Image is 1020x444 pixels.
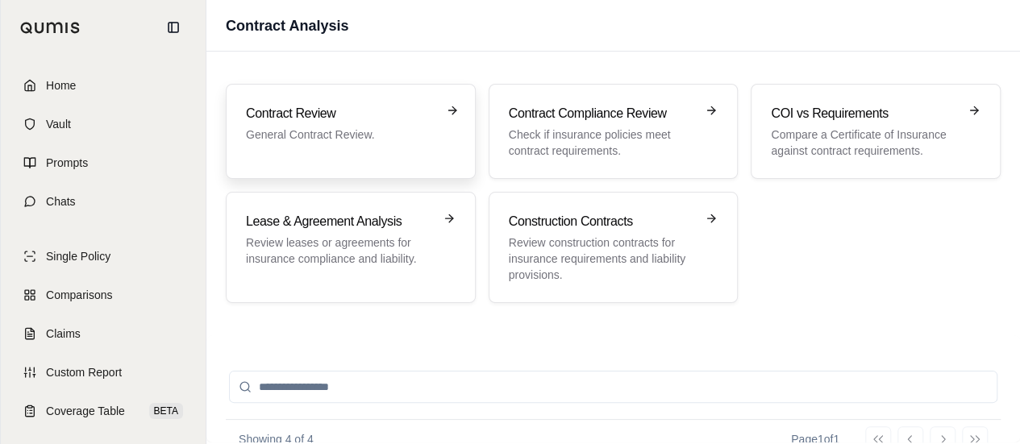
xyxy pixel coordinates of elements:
[771,104,958,123] h3: COI vs Requirements
[46,326,81,342] span: Claims
[10,239,196,274] a: Single Policy
[46,116,71,132] span: Vault
[46,287,112,303] span: Comparisons
[46,193,76,210] span: Chats
[509,234,696,283] p: Review construction contracts for insurance requirements and liability provisions.
[246,127,433,143] p: General Contract Review.
[226,15,348,37] h1: Contract Analysis
[10,106,196,142] a: Vault
[771,127,958,159] p: Compare a Certificate of Insurance against contract requirements.
[149,403,183,419] span: BETA
[160,15,186,40] button: Collapse sidebar
[509,212,696,231] h3: Construction Contracts
[10,316,196,351] a: Claims
[46,364,122,380] span: Custom Report
[509,104,696,123] h3: Contract Compliance Review
[20,22,81,34] img: Qumis Logo
[10,145,196,181] a: Prompts
[46,403,125,419] span: Coverage Table
[246,212,433,231] h3: Lease & Agreement Analysis
[10,184,196,219] a: Chats
[46,77,76,93] span: Home
[509,127,696,159] p: Check if insurance policies meet contract requirements.
[10,68,196,103] a: Home
[46,248,110,264] span: Single Policy
[246,104,433,123] h3: Contract Review
[10,277,196,313] a: Comparisons
[46,155,88,171] span: Prompts
[10,393,196,429] a: Coverage TableBETA
[10,355,196,390] a: Custom Report
[246,234,433,267] p: Review leases or agreements for insurance compliance and liability.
